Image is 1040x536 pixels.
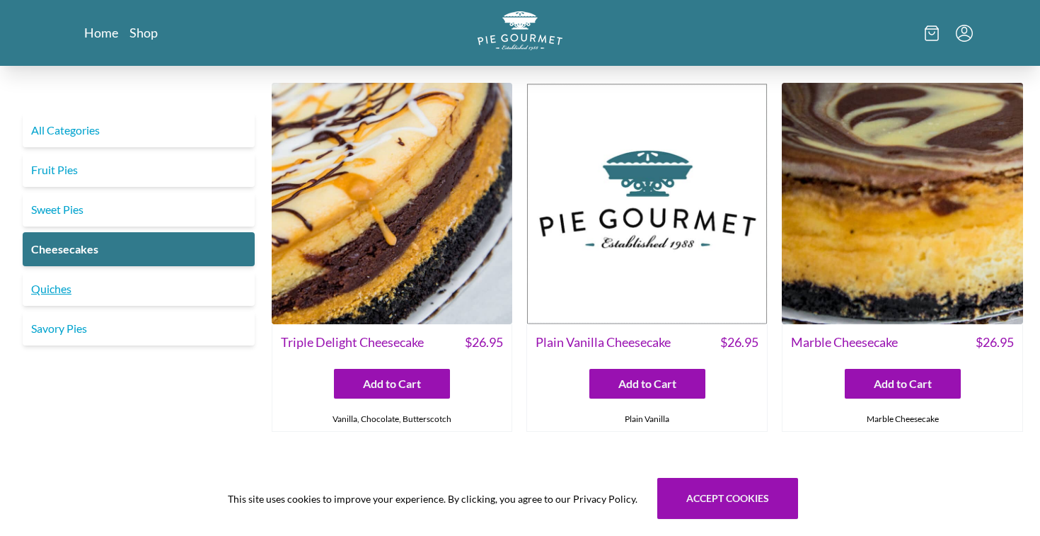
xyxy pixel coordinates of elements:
span: This site uses cookies to improve your experience. By clicking, you agree to our Privacy Policy. [228,491,637,506]
span: $ 26.95 [720,333,758,352]
span: $ 26.95 [976,333,1014,352]
span: Add to Cart [363,375,421,392]
button: Add to Cart [334,369,450,399]
div: Marble Cheesecake [782,407,1022,431]
a: Sweet Pies [23,193,255,227]
button: Add to Cart [589,369,705,399]
a: Home [84,24,118,41]
a: Shop [129,24,158,41]
img: Marble Cheesecake [782,83,1023,324]
a: Quiches [23,272,255,306]
span: Add to Cart [874,375,932,392]
img: Triple Delight Cheesecake [272,83,513,324]
div: Vanilla, Chocolate, Butterscotch [272,407,512,431]
span: Marble Cheesecake [791,333,898,352]
a: Logo [478,11,562,55]
img: Plain Vanilla Cheesecake [526,83,768,324]
button: Menu [956,25,973,42]
a: Savory Pies [23,312,255,346]
img: logo [478,11,562,50]
a: Fruit Pies [23,153,255,187]
button: Add to Cart [845,369,961,399]
span: Triple Delight Cheesecake [281,333,424,352]
div: Plain Vanilla [527,407,767,431]
span: Add to Cart [618,375,676,392]
span: Plain Vanilla Cheesecake [536,333,671,352]
a: Cheesecakes [23,232,255,266]
button: Accept cookies [657,478,798,519]
span: $ 26.95 [465,333,503,352]
a: All Categories [23,113,255,147]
